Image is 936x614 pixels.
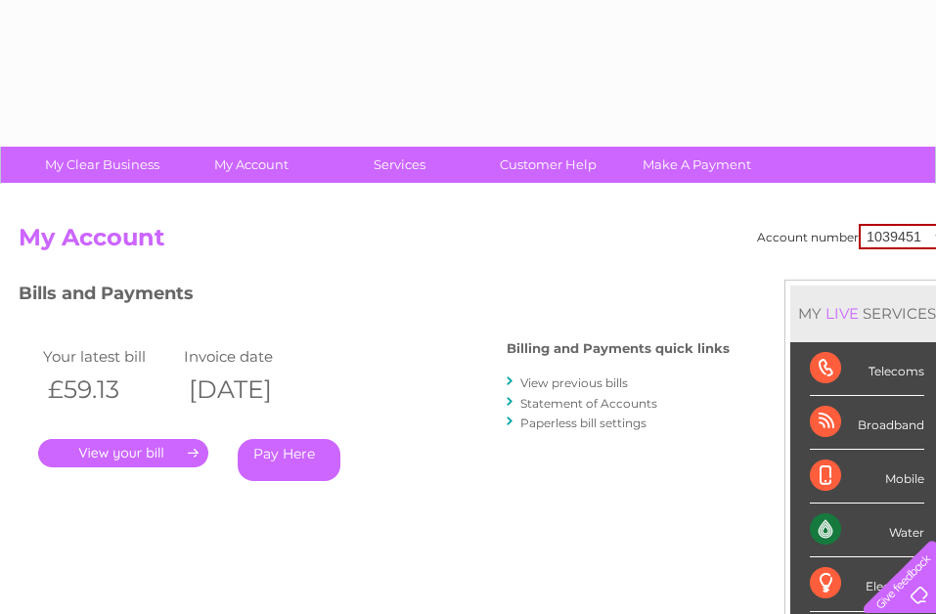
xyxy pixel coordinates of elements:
div: Mobile [810,450,924,504]
a: View previous bills [520,375,628,390]
td: Your latest bill [38,343,179,370]
h3: Bills and Payments [19,280,730,314]
a: My Clear Business [22,147,183,183]
a: My Account [170,147,332,183]
a: . [38,439,208,467]
div: Telecoms [810,342,924,396]
div: Broadband [810,396,924,450]
div: Water [810,504,924,557]
a: Make A Payment [616,147,778,183]
a: Customer Help [468,147,629,183]
div: Electricity [810,557,924,611]
h4: Billing and Payments quick links [507,341,730,356]
div: LIVE [822,304,863,323]
a: Services [319,147,480,183]
a: Paperless bill settings [520,416,646,430]
td: Invoice date [179,343,320,370]
th: £59.13 [38,370,179,410]
a: Pay Here [238,439,340,481]
th: [DATE] [179,370,320,410]
a: Statement of Accounts [520,396,657,411]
